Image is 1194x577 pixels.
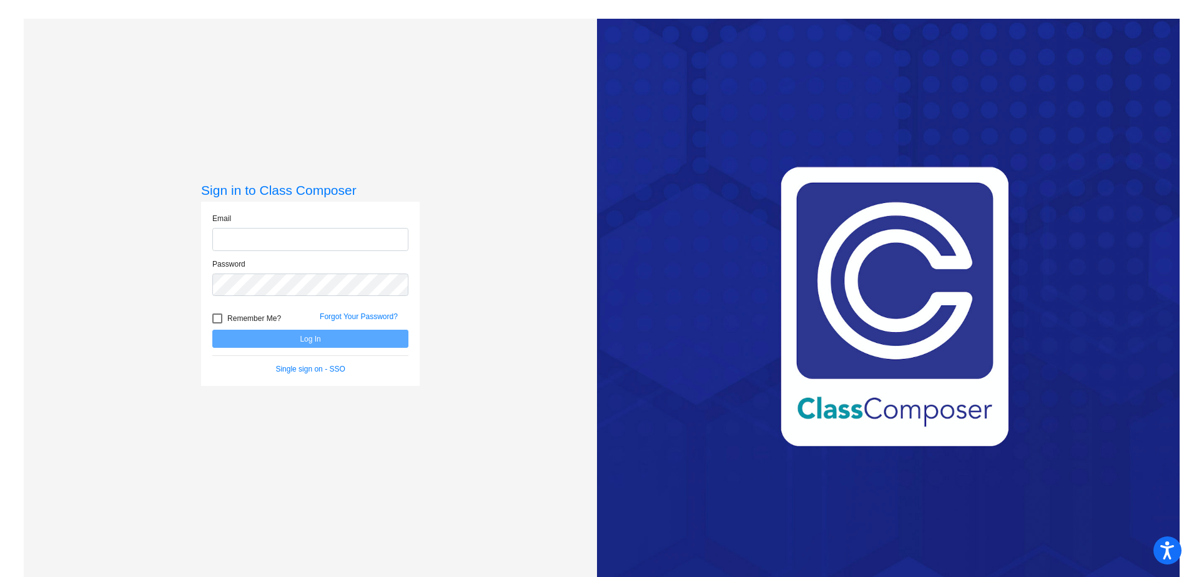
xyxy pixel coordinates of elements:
label: Email [212,213,231,224]
h3: Sign in to Class Composer [201,182,420,198]
label: Password [212,259,245,270]
span: Remember Me? [227,311,281,326]
a: Forgot Your Password? [320,312,398,321]
button: Log In [212,330,408,348]
a: Single sign on - SSO [275,365,345,373]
